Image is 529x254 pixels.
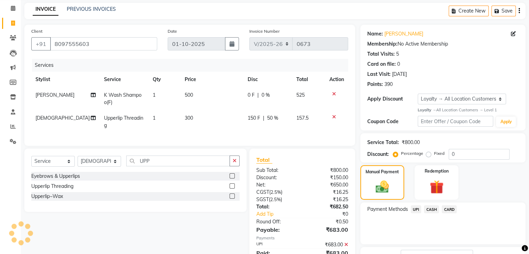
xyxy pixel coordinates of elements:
div: ( ) [251,189,302,196]
a: Add Tip [251,211,311,218]
div: Sub Total: [251,167,302,174]
div: Services [32,59,353,72]
div: ₹683.00 [302,225,353,234]
span: SGST [256,196,269,203]
span: 157.5 [296,115,308,121]
div: Last Visit: [367,71,391,78]
div: ₹800.00 [302,167,353,174]
th: Qty [149,72,181,87]
div: ₹16.25 [302,189,353,196]
th: Stylist [31,72,100,87]
div: ₹16.25 [302,196,353,203]
button: +91 [31,37,51,50]
div: UPI [251,241,302,248]
span: 2.5% [270,197,281,202]
span: [DEMOGRAPHIC_DATA] [35,115,90,121]
div: ₹150.00 [302,174,353,181]
div: Points: [367,81,383,88]
span: CARD [442,205,457,213]
label: Percentage [401,150,423,157]
div: ₹683.00 [302,241,353,248]
label: Invoice Number [249,28,280,34]
th: Total [292,72,325,87]
div: 390 [384,81,393,88]
div: ₹800.00 [402,139,420,146]
span: | [263,114,264,122]
span: UPI [411,205,422,213]
img: _cash.svg [371,179,393,195]
div: Upperlip Threading [31,183,73,190]
span: Total [256,156,272,164]
button: Apply [496,117,516,127]
div: Name: [367,30,383,38]
button: Create New [449,6,489,16]
div: ₹0.50 [302,218,353,225]
span: 1 [153,92,155,98]
div: Payable: [251,225,302,234]
div: ( ) [251,196,302,203]
input: Enter Offer / Coupon Code [418,116,494,127]
div: Total: [251,203,302,211]
span: 50 % [267,114,278,122]
span: 2.5% [271,189,281,195]
a: PREVIOUS INVOICES [67,6,116,12]
span: CGST [256,189,269,195]
div: Apply Discount [367,95,418,103]
div: Total Visits: [367,50,395,58]
div: Service Total: [367,139,399,146]
span: | [257,92,258,99]
img: _gift.svg [425,178,448,196]
label: Redemption [425,168,449,174]
span: 300 [185,115,193,121]
span: 0 F [247,92,254,99]
label: Fixed [434,150,444,157]
div: Eyebrows & Upperlips [31,173,80,180]
div: 0 [397,61,400,68]
div: Membership: [367,40,398,48]
strong: Loyalty → [418,108,436,112]
div: Payments [256,235,348,241]
span: Upperlip Threading [104,115,143,128]
th: Price [181,72,243,87]
span: K Wash Shampoo(F) [104,92,142,105]
div: 5 [396,50,399,58]
span: 0 % [261,92,270,99]
div: ₹0 [311,211,353,218]
div: [DATE] [392,71,407,78]
a: [PERSON_NAME] [384,30,423,38]
input: Search or Scan [126,156,230,166]
span: [PERSON_NAME] [35,92,74,98]
div: Discount: [251,174,302,181]
label: Date [168,28,177,34]
th: Service [100,72,148,87]
div: Round Off: [251,218,302,225]
a: INVOICE [33,3,58,16]
span: 150 F [247,114,260,122]
span: Payment Methods [367,206,408,213]
label: Manual Payment [366,169,399,175]
div: Discount: [367,151,389,158]
label: Client [31,28,42,34]
div: Coupon Code [367,118,418,125]
div: ₹682.50 [302,203,353,211]
span: 500 [185,92,193,98]
div: No Active Membership [367,40,519,48]
input: Search by Name/Mobile/Email/Code [50,37,157,50]
span: CASH [424,205,439,213]
div: Net: [251,181,302,189]
span: 525 [296,92,305,98]
div: All Location Customers → Level 1 [418,107,519,113]
div: Card on file: [367,61,396,68]
div: ₹650.00 [302,181,353,189]
div: Upperlip~Wax [31,193,63,200]
th: Action [325,72,348,87]
span: 1 [153,115,155,121]
th: Disc [243,72,292,87]
button: Save [491,6,516,16]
